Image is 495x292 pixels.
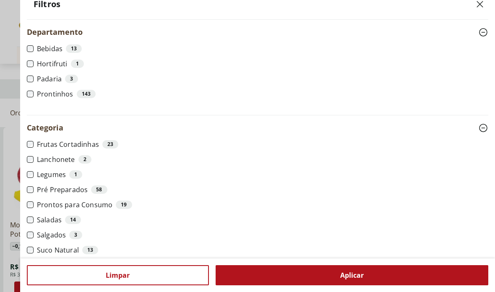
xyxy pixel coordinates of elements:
span: Categoria [27,122,63,133]
span: Limpar [106,272,130,279]
span: Aplicar [340,272,364,279]
div: 3 [65,75,78,83]
div: 143 [77,90,96,98]
div: 23 [102,140,118,149]
div: 13 [82,246,98,254]
label: Pré Preparados [37,185,488,194]
label: Suco Natural [37,246,488,254]
label: Bebidas [37,44,488,53]
div: 14 [65,216,81,224]
label: Hortifruti [37,60,488,68]
div: 1 [71,60,84,68]
div: 1 [69,170,82,179]
div: Departamento [27,44,488,115]
div: Categoria [27,140,488,286]
label: Lanchonete [37,155,488,164]
label: Padaria [37,75,488,83]
div: 3 [69,231,82,239]
button: Limpar [27,265,209,285]
button: Aplicar [216,265,488,285]
button: Departamento [27,20,488,44]
div: 13 [66,44,82,53]
div: 2 [78,155,91,164]
button: Categoria [27,115,488,140]
div: 19 [116,201,132,209]
div: 58 [91,185,107,194]
label: Salgados [37,231,488,239]
label: Saladas [37,216,488,224]
span: Departamento [27,26,83,38]
label: Prontinhos [37,90,488,98]
label: Prontos para Consumo [37,201,488,209]
label: Legumes [37,170,488,179]
label: Frutas Cortadinhas [37,140,488,149]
